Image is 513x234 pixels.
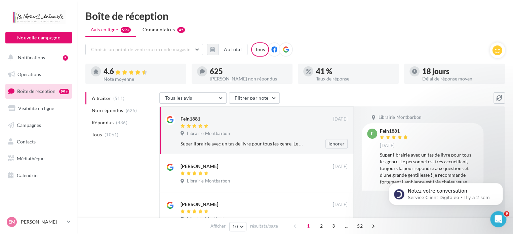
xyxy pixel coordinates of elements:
[92,119,114,126] span: Répondus
[378,114,421,121] span: Librairie Montbarbon
[232,224,238,229] span: 10
[490,211,506,227] iframe: Intercom live chat
[187,178,230,184] span: Librairie Montbarbon
[18,55,45,60] span: Notifications
[92,107,123,114] span: Non répondus
[251,42,269,57] div: Tous
[4,168,73,182] a: Calendrier
[59,89,69,94] div: 99+
[181,163,218,170] div: [PERSON_NAME]
[380,143,395,149] span: [DATE]
[4,67,73,81] a: Opérations
[354,221,365,231] span: 52
[5,32,72,43] button: Nouvelle campagne
[316,76,393,81] div: Taux de réponse
[422,76,500,81] div: Délai de réponse moyen
[181,115,200,122] div: Fein1881
[207,44,247,55] button: Au total
[5,215,72,228] a: EM [PERSON_NAME]
[187,216,230,222] span: Librairie Montbarbon
[4,84,73,98] a: Boîte de réception99+
[165,95,192,101] span: Tous les avis
[63,55,68,61] div: 5
[91,46,191,52] span: Choisir un point de vente ou un code magasin
[104,77,181,81] div: Note moyenne
[210,68,287,75] div: 625
[333,202,348,208] span: [DATE]
[104,68,181,75] div: 4.6
[380,152,478,185] div: Super librairie avec un tas de livre pour tous les genre. Le personnel est très accueillant, touj...
[210,76,287,81] div: [PERSON_NAME] non répondus
[229,222,246,231] button: 10
[303,221,314,231] span: 1
[126,108,137,113] span: (625)
[4,135,73,149] a: Contacts
[19,219,64,225] p: [PERSON_NAME]
[17,156,44,161] span: Médiathèque
[85,44,203,55] button: Choisir un point de vente ou un code magasin
[105,132,119,137] span: (1061)
[17,88,55,94] span: Boîte de réception
[504,211,509,216] span: 9
[116,120,127,125] span: (436)
[17,122,41,128] span: Campagnes
[4,118,73,132] a: Campagnes
[18,105,54,111] span: Visibilité en ligne
[85,11,505,21] div: Boîte de réception
[4,152,73,166] a: Médiathèque
[8,219,15,225] span: EM
[333,116,348,122] span: [DATE]
[250,223,278,229] span: résultats/page
[229,92,280,104] button: Filtrer par note
[422,68,500,75] div: 18 jours
[159,92,227,104] button: Tous les avis
[181,201,218,208] div: [PERSON_NAME]
[4,101,73,115] a: Visibilité en ligne
[328,221,339,231] span: 3
[17,71,41,77] span: Opérations
[210,223,226,229] span: Afficher
[379,169,513,216] iframe: Intercom notifications message
[341,221,352,231] span: ...
[380,129,409,133] div: Fein1881
[177,27,185,33] div: 45
[17,172,39,178] span: Calendrier
[218,44,247,55] button: Au total
[92,131,102,138] span: Tous
[17,139,36,144] span: Contacts
[333,164,348,170] span: [DATE]
[4,51,71,65] button: Notifications 5
[181,140,304,147] div: Super librairie avec un tas de livre pour tous les genre. Le personnel est très accueillant, touj...
[316,221,327,231] span: 2
[325,139,348,148] button: Ignorer
[143,26,175,33] span: Commentaires
[316,68,393,75] div: 41 %
[371,130,373,137] span: F
[187,131,230,137] span: Librairie Montbarbon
